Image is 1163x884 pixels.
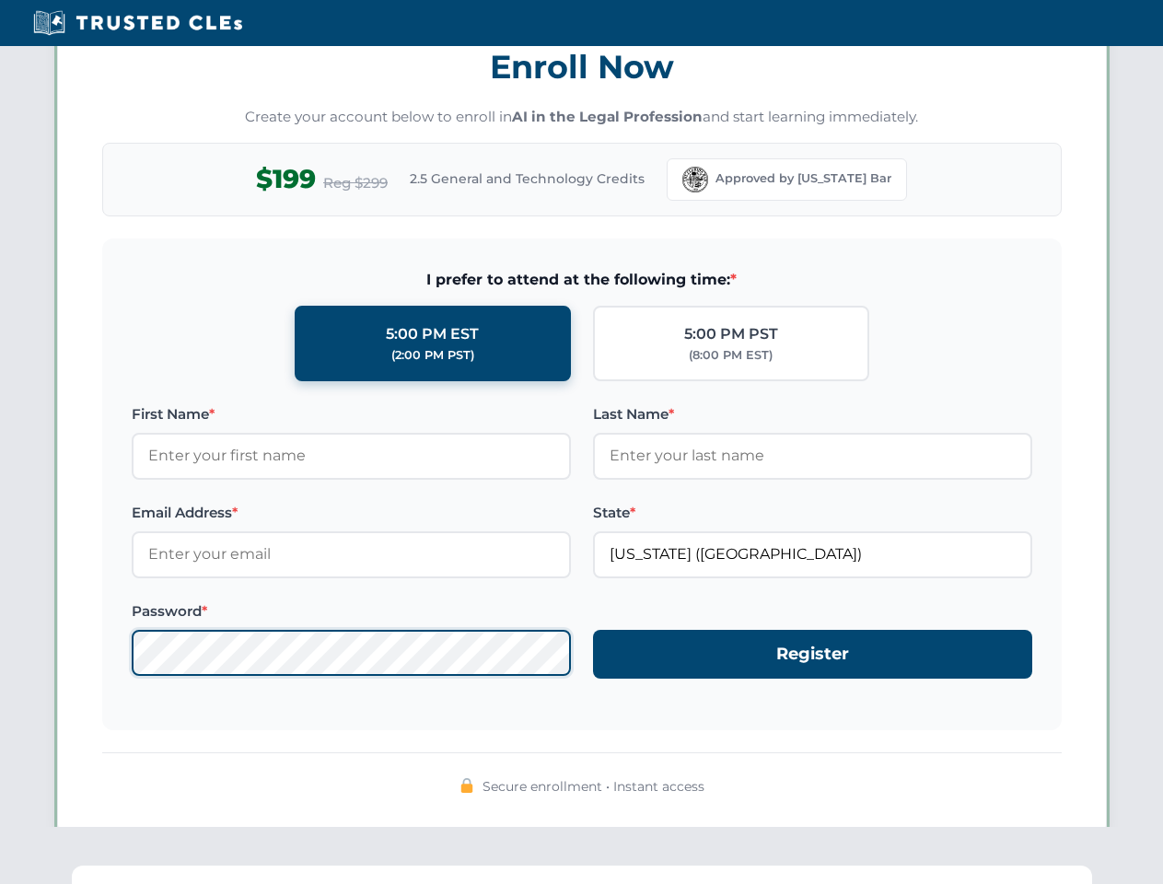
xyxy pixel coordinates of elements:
[593,502,1032,524] label: State
[132,433,571,479] input: Enter your first name
[593,403,1032,425] label: Last Name
[102,38,1062,96] h3: Enroll Now
[28,9,248,37] img: Trusted CLEs
[459,778,474,793] img: 🔒
[512,108,703,125] strong: AI in the Legal Profession
[593,433,1032,479] input: Enter your last name
[323,172,388,194] span: Reg $299
[689,346,773,365] div: (8:00 PM EST)
[593,531,1032,577] input: Florida (FL)
[132,403,571,425] label: First Name
[593,630,1032,679] button: Register
[132,268,1032,292] span: I prefer to attend at the following time:
[684,322,778,346] div: 5:00 PM PST
[386,322,479,346] div: 5:00 PM EST
[102,107,1062,128] p: Create your account below to enroll in and start learning immediately.
[132,502,571,524] label: Email Address
[682,167,708,192] img: Florida Bar
[132,531,571,577] input: Enter your email
[132,600,571,622] label: Password
[410,169,645,189] span: 2.5 General and Technology Credits
[715,169,891,188] span: Approved by [US_STATE] Bar
[256,158,316,200] span: $199
[391,346,474,365] div: (2:00 PM PST)
[483,776,704,797] span: Secure enrollment • Instant access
